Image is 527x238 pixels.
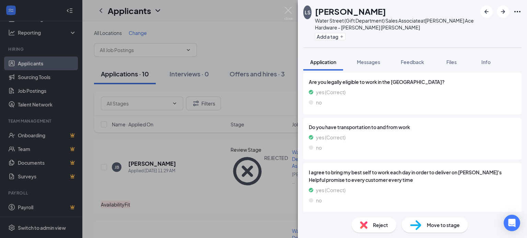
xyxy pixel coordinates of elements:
span: Feedback [401,59,424,65]
span: Reject [373,221,388,229]
button: ArrowRight [497,5,509,18]
button: PlusAdd a tag [315,33,346,40]
svg: ArrowLeftNew [482,8,491,16]
span: yes (Correct) [316,186,346,194]
span: Do you have transportation to and from work [309,123,516,131]
span: yes (Correct) [316,88,346,96]
span: I agree to bring my best self to work each day in order to deliver on [PERSON_NAME]'s Helpful pro... [309,168,516,184]
div: Open Intercom Messenger [504,215,520,231]
svg: Plus [340,35,344,39]
span: Are you legally eligible to work in the [GEOGRAPHIC_DATA]? [309,78,516,86]
div: LS [305,9,311,16]
span: no [316,99,322,106]
span: Files [446,59,457,65]
span: no [316,144,322,151]
span: Messages [357,59,380,65]
svg: ArrowRight [499,8,507,16]
span: Move to stage [427,221,460,229]
span: Application [310,59,336,65]
span: Info [481,59,491,65]
button: ArrowLeftNew [480,5,493,18]
span: no [316,197,322,204]
div: Water Street (Gift Department) Sales Associate at [PERSON_NAME] Ace Hardware - [PERSON_NAME] [PER... [315,17,477,31]
h1: [PERSON_NAME] [315,5,386,17]
svg: Ellipses [513,8,522,16]
span: yes (Correct) [316,134,346,141]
